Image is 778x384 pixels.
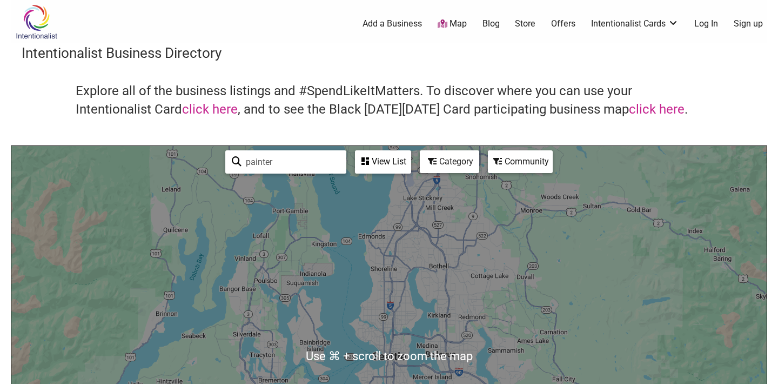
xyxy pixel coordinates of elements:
a: Store [515,18,535,30]
div: View List [356,151,410,172]
a: click here [182,102,238,117]
a: Sign up [734,18,763,30]
a: Add a Business [363,18,422,30]
a: Blog [482,18,500,30]
a: Log In [694,18,718,30]
a: click here [629,102,685,117]
a: Offers [551,18,575,30]
h4: Explore all of the business listings and #SpendLikeItMatters. To discover where you can use your ... [76,82,702,118]
a: Map [438,18,467,30]
a: Intentionalist Cards [591,18,679,30]
div: See a list of the visible businesses [355,150,411,174]
input: Type to find and filter... [242,151,340,173]
div: Category [421,151,478,172]
div: Type to search and filter [225,150,346,174]
div: Filter by Community [488,150,553,173]
h3: Intentionalist Business Directory [22,43,756,63]
div: Community [489,151,552,172]
div: Filter by category [420,150,479,173]
img: Intentionalist [11,4,62,39]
